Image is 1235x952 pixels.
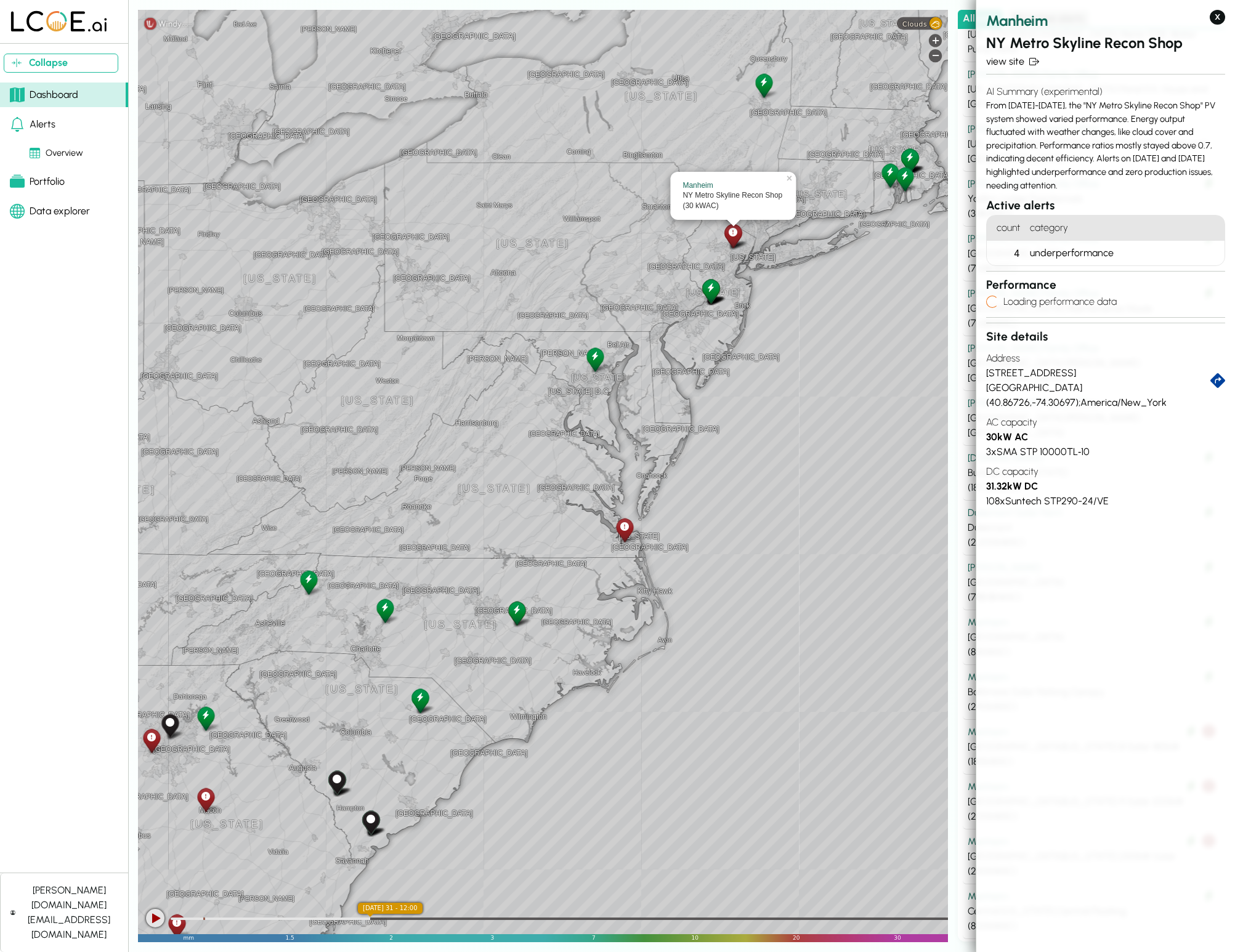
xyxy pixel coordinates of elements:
div: T2 Canopy [159,712,180,740]
button: [PERSON_NAME] Family Office [GEOGRAPHIC_DATA] [PERSON_NAME][GEOGRAPHIC_DATA] [963,336,1220,391]
div: Manheim [968,834,1215,849]
div: [GEOGRAPHIC_DATA][US_STATE] 250kW Solar [968,849,1215,864]
div: ( 85 kWAC) [968,645,1215,660]
div: [US_STATE][GEOGRAPHIC_DATA] Panel EA, House and [GEOGRAPHIC_DATA] [968,82,1215,111]
button: Manheim [GEOGRAPHIC_DATA][US_STATE] 250kW Solar (250kWAC) [963,829,1220,884]
div: [PERSON_NAME] [968,560,1215,575]
div: [GEOGRAPHIC_DATA] [968,630,1215,645]
div: Dukemont Solar Farm [968,506,1215,520]
div: ( 2,200 kWAC) [968,535,1215,550]
div: [DATE] 31 - 12:00 [358,903,423,914]
div: Portsmouth [894,165,915,193]
div: Macon [195,786,216,813]
button: [PERSON_NAME] Family Office [US_STATE][GEOGRAPHIC_DATA] Meter ESB, Water Pump Panel [963,7,1220,62]
h4: DC capacity [986,459,1225,479]
div: Central [US_STATE] Central Floating [968,904,1215,919]
div: Yadkin Lodge Dog Kennels [968,192,1215,206]
div: underperformance [1025,241,1225,265]
div: West Warwick [879,161,901,189]
div: [GEOGRAPHIC_DATA] [968,575,1215,590]
div: Manheim [968,670,1215,685]
div: [DOMAIN_NAME] [968,451,1215,466]
div: Manheim [968,889,1215,904]
div: ( 800 kWAC) [968,919,1215,934]
div: Manheim [682,180,784,191]
button: [PERSON_NAME] Family Office Yadkin Lodge Dog Kennels (3.8kWAC) [963,172,1220,227]
h2: NY Metro Skyline Recon Shop [986,32,1225,54]
div: [GEOGRAPHIC_DATA][US_STATE] 9 Solar 200kW [968,794,1215,809]
div: Turnipseed [140,727,162,754]
div: Virginia [613,516,635,544]
a: directions [1210,373,1225,388]
div: Data explorer [10,204,90,219]
div: ( 7.68 kWAC) [968,261,1215,276]
button: [PERSON_NAME] Family Office [GEOGRAPHIC_DATA] (7.68kWAC) [963,227,1220,281]
div: [PERSON_NAME] Family Office [968,396,1215,411]
button: [DOMAIN_NAME] Burlington [US_STATE] (187.5kWAC) [963,446,1220,501]
div: (30 kWAC) [682,201,784,211]
div: Jonas Ridge Solar Farm [298,568,319,596]
div: ( 187.5 kWAC) [968,480,1215,495]
div: Manheim [968,725,1215,740]
button: [PERSON_NAME] Family Office [GEOGRAPHIC_DATA] Maintenance House (7.68kWAC) [963,281,1220,336]
h4: count [987,216,1025,241]
div: Dukemont [968,520,1215,535]
div: Cairo [166,912,187,940]
div: ( 788.8 kWAC) [968,590,1215,605]
div: ( 40.86726 , -74.30697 ); America/New_York [986,395,1225,410]
div: [PERSON_NAME][DOMAIN_NAME][EMAIL_ADDRESS][DOMAIN_NAME] [20,883,118,942]
strong: 30 kW AC [986,431,1028,443]
button: Dukemont Solar Farm Dukemont (2,200kWAC) [963,501,1220,555]
div: Zoom in [929,34,942,47]
div: [GEOGRAPHIC_DATA] [968,246,1215,261]
button: Manheim Baltimore Solar Parking Canopy (240kWAC) [963,665,1220,720]
button: Manheim Central [US_STATE] Central Floating (800kWAC) [963,884,1220,939]
div: 3 x SMA STP 10000TL‑10 [986,445,1225,459]
div: Clarendon Farms Mechanic Shop [360,809,381,836]
div: [STREET_ADDRESS] [GEOGRAPHIC_DATA] [986,366,1210,395]
button: [PERSON_NAME] Family Office [US_STATE][GEOGRAPHIC_DATA] Panel EB, House and [GEOGRAPHIC_DATA] [963,117,1220,172]
div: [US_STATE][GEOGRAPHIC_DATA] Meter ESB, Water Pump Panel [968,27,1215,57]
h3: Active alerts [986,197,1225,215]
div: Overview [30,147,83,160]
div: Manheim [968,780,1215,794]
div: [GEOGRAPHIC_DATA] [PERSON_NAME][GEOGRAPHIC_DATA] [968,356,1215,385]
div: Baltimore Solar Parking Canopy [584,345,605,373]
div: Portfolio [10,174,65,189]
div: ( 250 kWAC) [968,864,1215,879]
h3: Performance [986,276,1225,294]
button: All sites [958,10,1003,28]
div: From [DATE]-[DATE], the "NY Metro Skyline Recon Shop" PV system showed varied performance. Energy... [986,79,1225,197]
a: view site [986,54,1225,69]
div: ( 200 kWAC) [968,809,1215,824]
button: Manheim [GEOGRAPHIC_DATA][US_STATE] 8 Solar 180kW (180kWAC) [963,720,1220,775]
div: Dashboard [10,87,78,102]
div: Darlington Retail Center [409,687,431,714]
button: Manheim [GEOGRAPHIC_DATA][US_STATE] 9 Solar 200kW (200kWAC) [963,775,1220,829]
div: [PERSON_NAME] Family Office [968,177,1215,192]
div: [GEOGRAPHIC_DATA] Maintenance House [968,301,1215,316]
div: [US_STATE][GEOGRAPHIC_DATA] Panel EB, House and [GEOGRAPHIC_DATA] [968,137,1215,166]
div: local time [358,903,423,914]
div: ( 180 kWAC) [968,754,1215,769]
div: Albany [753,71,774,99]
div: [PERSON_NAME] Family Office [968,232,1215,246]
div: ( 7.68 kWAC) [968,316,1215,331]
div: Manheim [968,615,1215,630]
div: Burlington [US_STATE] [968,466,1215,480]
div: New England Solar West 3 [899,147,920,174]
div: Baltimore Solar Parking Canopy [968,685,1215,700]
strong: 31.32 kW DC [986,480,1038,492]
div: [PERSON_NAME] Family Office [968,122,1215,137]
h4: category [1025,216,1225,241]
a: × [785,172,796,180]
div: NY Metro Skyline Recon Shop [682,190,784,201]
h2: Manheim [986,10,1225,32]
h4: AI Summary (experimental) [986,84,1225,99]
h4: AC capacity [986,410,1225,430]
button: [PERSON_NAME] Family Office [US_STATE][GEOGRAPHIC_DATA] Panel EA, House and [GEOGRAPHIC_DATA] [963,62,1220,117]
div: ( 3.8 kWAC) [968,206,1215,221]
div: Alerts [10,117,55,132]
button: [PERSON_NAME] [GEOGRAPHIC_DATA] (788.8kWAC) [963,555,1220,610]
button: Manheim [GEOGRAPHIC_DATA] (85kWAC) [963,610,1220,665]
